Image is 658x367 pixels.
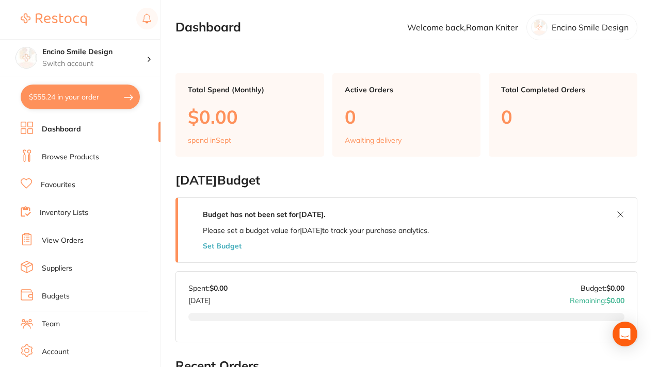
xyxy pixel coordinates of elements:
strong: $0.00 [606,283,624,293]
p: Active Orders [345,86,469,94]
p: Remaining: [570,292,624,305]
img: Restocq Logo [21,13,87,26]
a: Team [42,319,60,329]
p: Total Spend (Monthly) [188,86,312,94]
a: Budgets [42,291,70,302]
strong: $0.00 [210,283,228,293]
a: Total Spend (Monthly)$0.00spend inSept [175,73,324,157]
a: Active Orders0Awaiting delivery [332,73,481,157]
p: 0 [501,106,625,127]
strong: $0.00 [606,296,624,305]
p: 0 [345,106,469,127]
h2: Dashboard [175,20,241,35]
strong: Budget has not been set for [DATE] . [203,210,325,219]
p: Switch account [42,59,147,69]
p: spend in Sept [188,136,231,144]
a: Dashboard [42,124,81,135]
p: $0.00 [188,106,312,127]
button: Set Budget [203,242,242,250]
a: Total Completed Orders0 [489,73,637,157]
a: Favourites [41,180,75,190]
img: Encino Smile Design [16,47,37,68]
button: $555.24 in your order [21,85,140,109]
p: Awaiting delivery [345,136,402,144]
a: Browse Products [42,152,99,162]
p: [DATE] [188,292,228,305]
div: Open Intercom Messenger [613,322,637,346]
a: View Orders [42,236,84,246]
h2: [DATE] Budget [175,173,637,188]
a: Account [42,347,69,357]
p: Welcome back, Roman Kniter [407,23,518,32]
h4: Encino Smile Design [42,47,147,57]
p: Please set a budget value for [DATE] to track your purchase analytics. [203,226,429,235]
p: Total Completed Orders [501,86,625,94]
p: Spent: [188,284,228,292]
p: Budget: [581,284,624,292]
a: Suppliers [42,263,72,274]
a: Restocq Logo [21,8,87,31]
a: Inventory Lists [40,208,88,218]
p: Encino Smile Design [552,23,629,32]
